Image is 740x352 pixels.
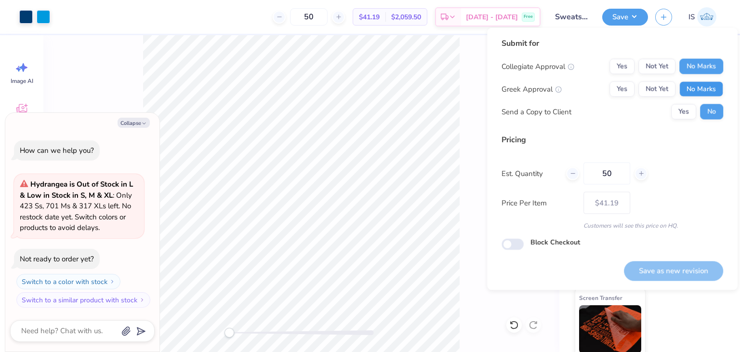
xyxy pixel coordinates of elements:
button: No Marks [679,81,723,97]
div: Submit for [502,38,723,49]
div: Not ready to order yet? [20,254,94,264]
img: Switch to a color with stock [109,279,115,284]
button: Yes [671,104,696,120]
button: Switch to a color with stock [16,274,120,289]
span: Image AI [11,77,33,85]
span: [DATE] - [DATE] [466,12,518,22]
button: Save [602,9,648,26]
div: Greek Approval [502,83,562,95]
button: No Marks [679,59,723,74]
label: Est. Quantity [502,168,559,179]
img: Ishita Singh [697,7,716,27]
button: Collapse [118,118,150,128]
label: Price Per Item [502,197,576,208]
img: Switch to a similar product with stock [139,297,145,303]
div: Pricing [502,134,723,146]
span: $41.19 [359,12,380,22]
div: Collegiate Approval [502,61,574,72]
span: : Only 423 Ss, 701 Ms & 317 XLs left. No restock date yet. Switch colors or products to avoid del... [20,179,133,232]
span: Free [524,14,533,20]
div: Send a Copy to Client [502,106,571,117]
div: Accessibility label [225,328,234,338]
button: Yes [609,81,634,97]
span: IS [688,12,695,23]
div: Customers will see this price on HQ. [502,221,723,230]
input: Untitled Design [548,7,595,27]
span: Screen Transfer [579,293,622,303]
span: $2,059.50 [391,12,421,22]
label: Block Checkout [530,237,580,247]
input: – – [290,8,328,26]
button: Switch to a similar product with stock [16,292,150,308]
strong: Hydrangea is Out of Stock in L & Low in Stock in S, M & XL [20,179,133,200]
button: Not Yet [638,59,675,74]
button: No [700,104,723,120]
button: Yes [609,59,634,74]
button: Not Yet [638,81,675,97]
a: IS [684,7,721,27]
div: How can we help you? [20,146,94,155]
input: – – [583,162,630,185]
